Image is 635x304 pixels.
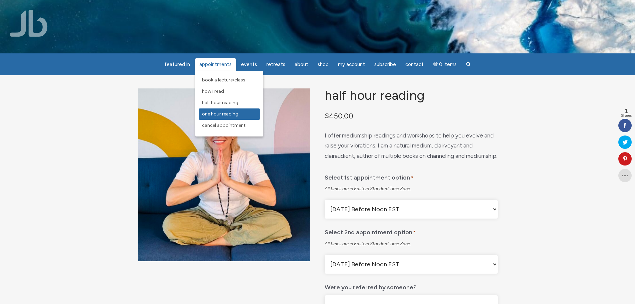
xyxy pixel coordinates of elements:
label: Were you referred by someone? [325,279,417,293]
bdi: 450.00 [325,111,353,120]
span: Book a Lecture/Class [202,77,245,83]
span: featured in [164,61,190,67]
span: Shares [621,114,632,117]
div: All times are in Eastern Standard Time Zone. [325,241,497,247]
span: 1 [621,108,632,114]
a: Events [237,58,261,71]
span: Subscribe [374,61,396,67]
a: featured in [160,58,194,71]
a: Cart0 items [429,57,461,71]
label: Select 1st appointment option [325,169,413,184]
span: Contact [405,61,424,67]
span: $ [325,111,329,120]
a: About [291,58,312,71]
a: Cancel Appointment [199,120,260,131]
a: Shop [314,58,333,71]
a: Appointments [195,58,236,71]
a: One Hour Reading [199,108,260,120]
span: Cancel Appointment [202,122,246,128]
i: Cart [433,61,439,67]
span: Retreats [266,61,285,67]
span: My Account [338,61,365,67]
span: How I Read [202,88,224,94]
span: Events [241,61,257,67]
h1: Half Hour Reading [325,88,497,103]
span: Half Hour Reading [202,100,238,105]
a: Retreats [262,58,289,71]
a: Subscribe [370,58,400,71]
span: About [295,61,308,67]
a: My Account [334,58,369,71]
a: Half Hour Reading [199,97,260,108]
a: Contact [401,58,428,71]
span: One Hour Reading [202,111,238,117]
p: I offer mediumship readings and workshops to help you evolve and raise your vibrations. I am a na... [325,130,497,161]
a: Book a Lecture/Class [199,74,260,86]
span: Shop [318,61,329,67]
img: Jamie Butler. The Everyday Medium [10,10,48,37]
span: 0 items [439,62,457,67]
span: Appointments [199,61,232,67]
a: How I Read [199,86,260,97]
img: Half Hour Reading [138,88,310,261]
label: Select 2nd appointment option [325,224,416,238]
div: All times are in Eastern Standard Time Zone. [325,186,497,192]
